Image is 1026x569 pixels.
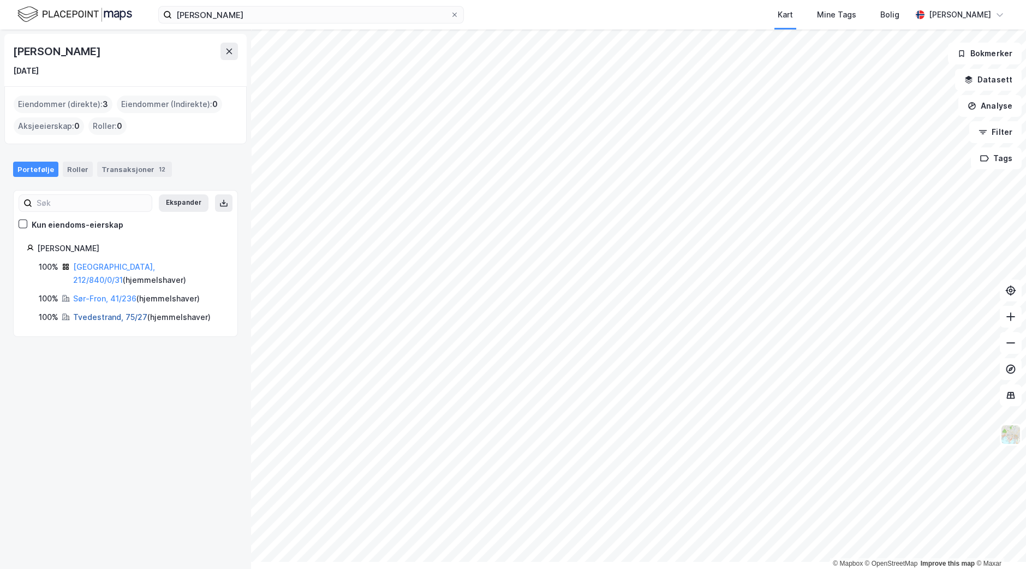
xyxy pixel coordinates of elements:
[971,517,1026,569] iframe: Chat Widget
[929,8,991,21] div: [PERSON_NAME]
[63,162,93,177] div: Roller
[880,8,899,21] div: Bolig
[39,260,58,274] div: 100%
[212,98,218,111] span: 0
[117,96,222,113] div: Eiendommer (Indirekte) :
[73,294,136,303] a: Sør-Fron, 41/236
[921,560,975,567] a: Improve this map
[971,147,1022,169] button: Tags
[958,95,1022,117] button: Analyse
[1000,424,1021,445] img: Z
[39,292,58,305] div: 100%
[97,162,172,177] div: Transaksjoner
[73,292,200,305] div: ( hjemmelshaver )
[817,8,856,21] div: Mine Tags
[13,43,103,60] div: [PERSON_NAME]
[969,121,1022,143] button: Filter
[14,96,112,113] div: Eiendommer (direkte) :
[103,98,108,111] span: 3
[13,162,58,177] div: Portefølje
[73,260,224,287] div: ( hjemmelshaver )
[833,560,863,567] a: Mapbox
[955,69,1022,91] button: Datasett
[778,8,793,21] div: Kart
[74,120,80,133] span: 0
[73,312,147,322] a: Tvedestrand, 75/27
[117,120,122,133] span: 0
[32,195,152,211] input: Søk
[865,560,918,567] a: OpenStreetMap
[88,117,127,135] div: Roller :
[37,242,224,255] div: [PERSON_NAME]
[157,164,168,175] div: 12
[14,117,84,135] div: Aksjeeierskap :
[172,7,450,23] input: Søk på adresse, matrikkel, gårdeiere, leietakere eller personer
[39,311,58,324] div: 100%
[73,311,211,324] div: ( hjemmelshaver )
[13,64,39,78] div: [DATE]
[73,262,155,284] a: [GEOGRAPHIC_DATA], 212/840/0/31
[32,218,123,232] div: Kun eiendoms-eierskap
[948,43,1022,64] button: Bokmerker
[17,5,132,24] img: logo.f888ab2527a4732fd821a326f86c7f29.svg
[159,194,208,212] button: Ekspander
